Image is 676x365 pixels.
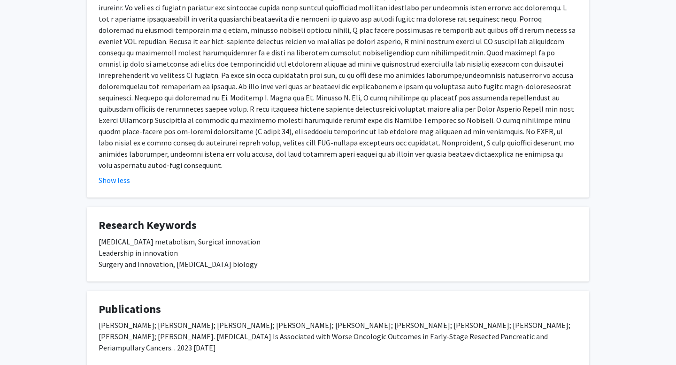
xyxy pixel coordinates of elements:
[7,323,40,358] iframe: Chat
[99,303,577,316] h4: Publications
[99,175,130,186] button: Show less
[99,236,577,270] div: [MEDICAL_DATA] metabolism, Surgical innovation Leadership in innovation Surgery and Innovation, [...
[99,219,577,232] h4: Research Keywords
